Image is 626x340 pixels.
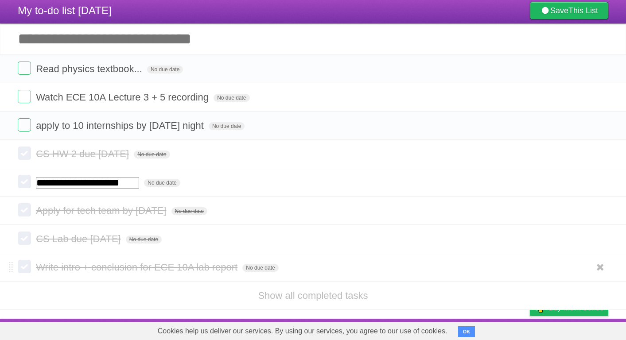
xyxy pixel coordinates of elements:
a: Developers [441,321,477,338]
a: About [412,321,431,338]
span: No due date [209,122,245,130]
span: No due date [214,94,249,102]
a: Show all completed tasks [258,290,368,301]
a: SaveThis List [530,2,608,19]
label: Done [18,147,31,160]
span: No due date [242,264,278,272]
span: Apply for tech team by [DATE] [36,205,168,216]
span: Write intro + conclusion for ECE 10A lab report [36,262,240,273]
label: Done [18,232,31,245]
label: Done [18,62,31,75]
span: Watch ECE 10A Lecture 3 + 5 recording [36,92,211,103]
span: My to-do list [DATE] [18,4,112,16]
span: Buy me a coffee [548,300,604,316]
label: Done [18,90,31,103]
label: Done [18,118,31,131]
a: Privacy [518,321,541,338]
label: Done [18,260,31,273]
span: No due date [144,179,180,187]
span: No due date [171,207,207,215]
a: Terms [488,321,508,338]
span: CS Lab due [DATE] [36,233,123,244]
span: Cookies help us deliver our services. By using our services, you agree to our use of cookies. [149,322,456,340]
b: This List [568,6,598,15]
label: Done [18,203,31,216]
a: Suggest a feature [552,321,608,338]
span: No due date [126,236,162,243]
button: OK [458,326,475,337]
span: No due date [147,66,183,73]
span: apply to 10 internships by [DATE] night [36,120,206,131]
span: Read physics textbook... [36,63,144,74]
span: No due date [134,151,170,158]
label: Done [18,175,31,188]
span: CS HW 2 due [DATE] [36,148,131,159]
